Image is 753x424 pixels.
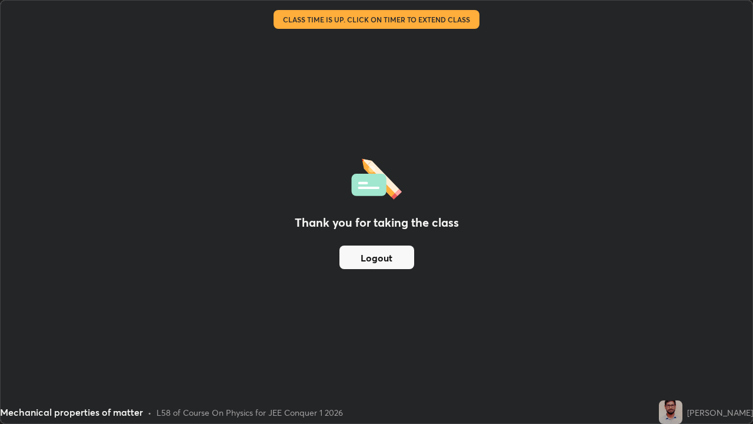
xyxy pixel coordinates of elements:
img: 999cd64d9fd9493084ef9f6136016bc7.jpg [659,400,682,424]
div: L58 of Course On Physics for JEE Conquer 1 2026 [156,406,343,419]
div: [PERSON_NAME] [687,406,753,419]
button: Logout [339,246,414,269]
h2: Thank you for taking the class [295,214,459,231]
img: offlineFeedback.1438e8b3.svg [351,155,402,200]
div: • [148,406,152,419]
